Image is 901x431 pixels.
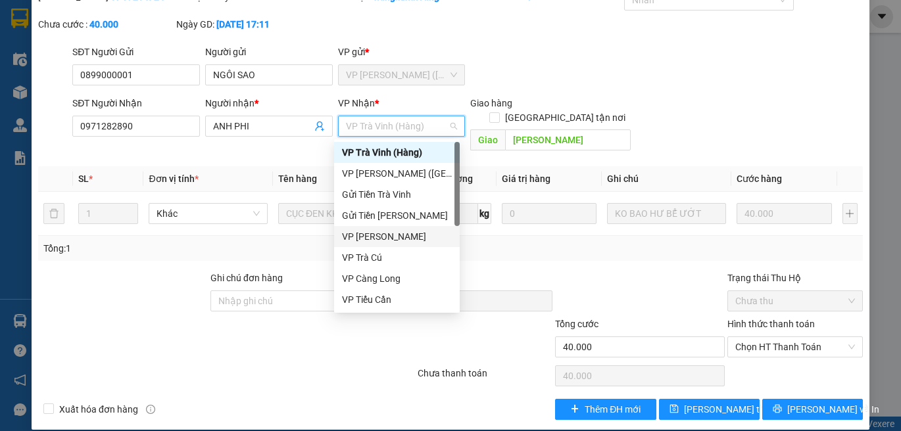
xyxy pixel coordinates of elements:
div: Gửi Tiền [PERSON_NAME] [342,208,452,223]
div: Người gửi [205,45,333,59]
button: delete [43,203,64,224]
div: Gửi Tiền Trà Vinh [334,184,460,205]
span: save [670,404,679,415]
span: user-add [314,121,325,131]
span: [PERSON_NAME] và In [787,402,879,417]
span: Tên hàng [278,173,317,184]
span: printer [773,404,782,415]
span: info-circle [146,405,155,414]
div: VP Trà Cú [334,247,460,268]
div: Tổng: 1 [43,241,349,256]
div: VP Trần Phú (Hàng) [334,163,460,184]
div: VP gửi [338,45,466,59]
span: Tổng cước [555,319,598,329]
div: VP Trà Cú [342,250,452,265]
div: VP [PERSON_NAME] ([GEOGRAPHIC_DATA]) [342,166,452,181]
label: Ghi chú đơn hàng [210,273,283,283]
label: Hình thức thanh toán [727,319,815,329]
span: Thêm ĐH mới [585,402,641,417]
input: Ghi chú đơn hàng [210,290,380,311]
div: VP Càng Long [342,271,452,286]
div: SĐT Người Gửi [72,45,200,59]
span: Chưa thu [735,291,855,311]
span: Giá trị hàng [502,173,550,184]
button: plus [842,203,858,224]
span: [GEOGRAPHIC_DATA] tận nơi [500,110,631,125]
div: Người nhận [205,96,333,110]
span: VP Trần Phú (Hàng) [346,65,458,85]
button: save[PERSON_NAME] thay đổi [659,399,760,420]
div: Gửi Tiền Trần Phú [334,205,460,226]
div: Chưa thanh toán [416,366,554,389]
span: Đơn vị tính [149,173,198,184]
span: Khác [157,204,260,223]
div: VP Trà Vinh (Hàng) [334,142,460,163]
span: Cước hàng [737,173,782,184]
span: VP Trà Vinh (Hàng) [346,116,458,136]
th: Ghi chú [602,166,731,192]
div: SĐT Người Nhận [72,96,200,110]
div: VP Vũng Liêm [334,226,460,247]
span: plus [570,404,579,415]
span: Giao hàng [470,98,512,108]
div: VP [PERSON_NAME] [342,229,452,244]
span: kg [478,203,491,224]
span: [PERSON_NAME] thay đổi [684,402,789,417]
button: printer[PERSON_NAME] và In [762,399,863,420]
span: Xuất hóa đơn hàng [54,402,143,417]
div: VP Tiểu Cần [334,289,460,310]
span: SL [78,173,89,184]
span: Giao [470,129,505,150]
input: 0 [502,203,597,224]
b: 40.000 [89,19,118,30]
div: VP Trà Vinh (Hàng) [342,145,452,160]
div: VP Tiểu Cần [342,292,452,307]
div: Trạng thái Thu Hộ [727,271,863,285]
button: plusThêm ĐH mới [555,399,656,420]
div: Ngày GD: [176,17,312,32]
span: Chọn HT Thanh Toán [735,337,855,357]
div: Chưa cước : [38,17,174,32]
input: 0 [737,203,832,224]
div: VP Càng Long [334,268,460,289]
input: Ghi Chú [607,203,726,224]
div: Gửi Tiền Trà Vinh [342,187,452,202]
input: Dọc đường [505,129,631,150]
b: [DATE] 17:11 [216,19,270,30]
span: VP Nhận [338,98,375,108]
input: VD: Bàn, Ghế [278,203,397,224]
